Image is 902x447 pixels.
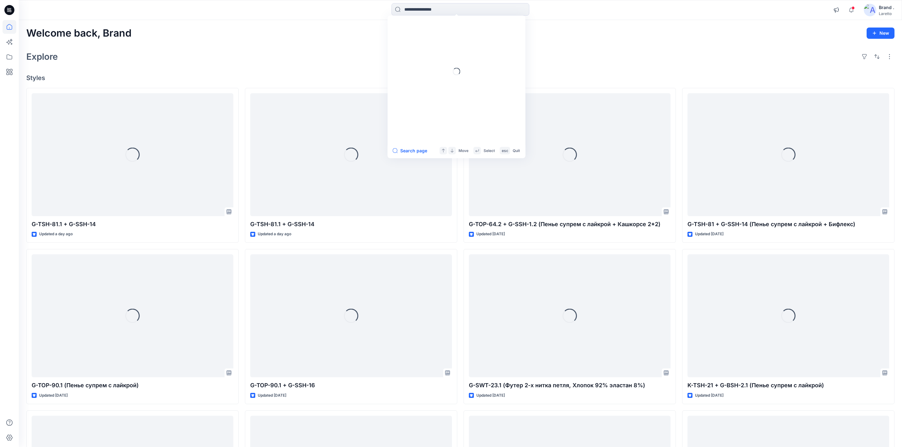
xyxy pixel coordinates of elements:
p: G-TSH-81 + G-SSH-14 (Пенье супрем с лайкрой + Бифлекс) [687,220,889,229]
p: G-TSH-81.1 + G-SSH-14 [250,220,452,229]
p: esc [502,147,508,154]
p: Updated [DATE] [258,392,286,399]
p: Quit [513,147,520,154]
p: Updated [DATE] [695,392,723,399]
img: avatar [864,4,876,16]
p: G-TSH-81.1 + G-SSH-14 [32,220,233,229]
p: Updated [DATE] [476,231,505,237]
p: Updated a day ago [39,231,73,237]
p: G-TOP-90.1 + G-SSH-16 [250,381,452,390]
div: Laretto [879,11,894,16]
h2: Explore [26,52,58,62]
p: Move [459,147,469,154]
div: Brand . [879,4,894,11]
button: Search page [393,147,427,155]
p: G-TOP-90.1 (Пенье супрем с лайкрой) [32,381,233,390]
p: G-SWT-23.1 (Футер 2-х нитка петля, Хлопок 92% эластан 8%) [469,381,671,390]
p: Select [484,147,495,154]
p: Updated [DATE] [39,392,68,399]
p: Updated [DATE] [476,392,505,399]
p: G-TOP-64.2 + G-SSH-1.2 (Пенье супрем с лайкрой + Кашкорсе 2*2) [469,220,671,229]
p: Updated a day ago [258,231,291,237]
p: K-TSH-21 + G-BSH-2.1 (Пенье супрем с лайкрой) [687,381,889,390]
p: Updated [DATE] [695,231,723,237]
h4: Styles [26,74,894,82]
button: New [867,28,894,39]
h2: Welcome back, Brand [26,28,132,39]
